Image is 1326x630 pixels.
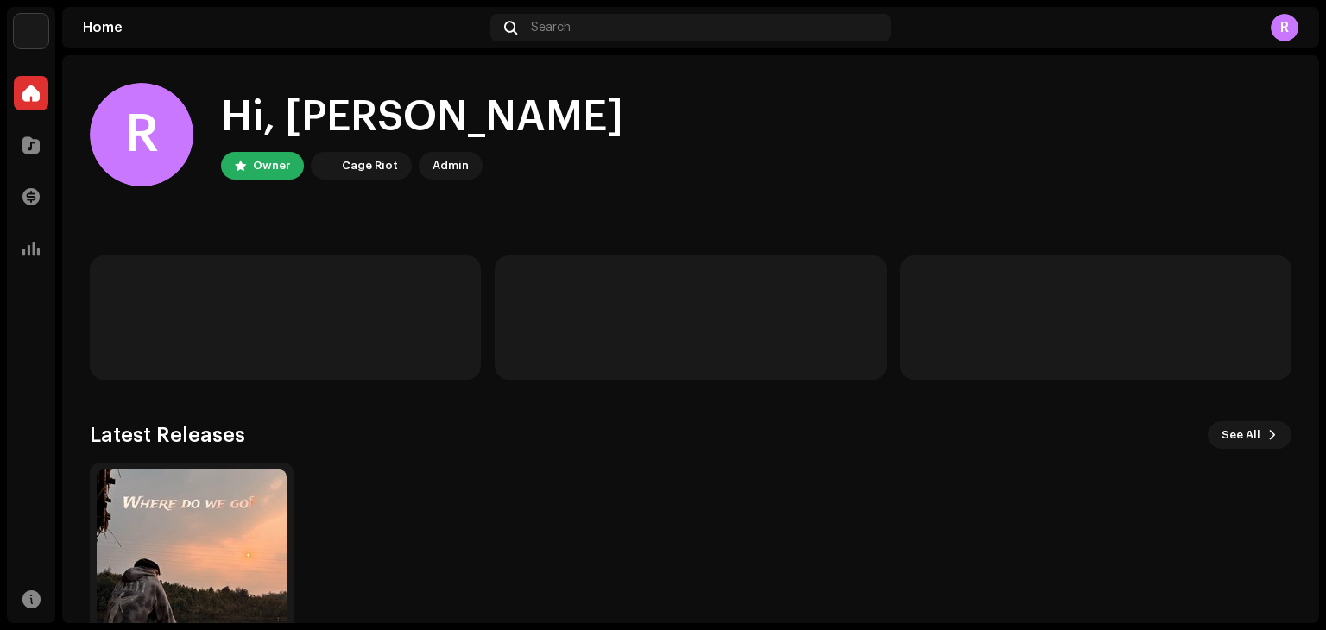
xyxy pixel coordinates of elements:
[221,90,623,145] div: Hi, [PERSON_NAME]
[83,21,483,35] div: Home
[14,14,48,48] img: 3bdc119d-ef2f-4d41-acde-c0e9095fc35a
[531,21,571,35] span: Search
[90,83,193,186] div: R
[1222,418,1260,452] span: See All
[1208,421,1291,449] button: See All
[1271,14,1298,41] div: R
[90,421,245,449] h3: Latest Releases
[342,155,398,176] div: Cage Riot
[433,155,469,176] div: Admin
[314,155,335,176] img: 3bdc119d-ef2f-4d41-acde-c0e9095fc35a
[253,155,290,176] div: Owner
